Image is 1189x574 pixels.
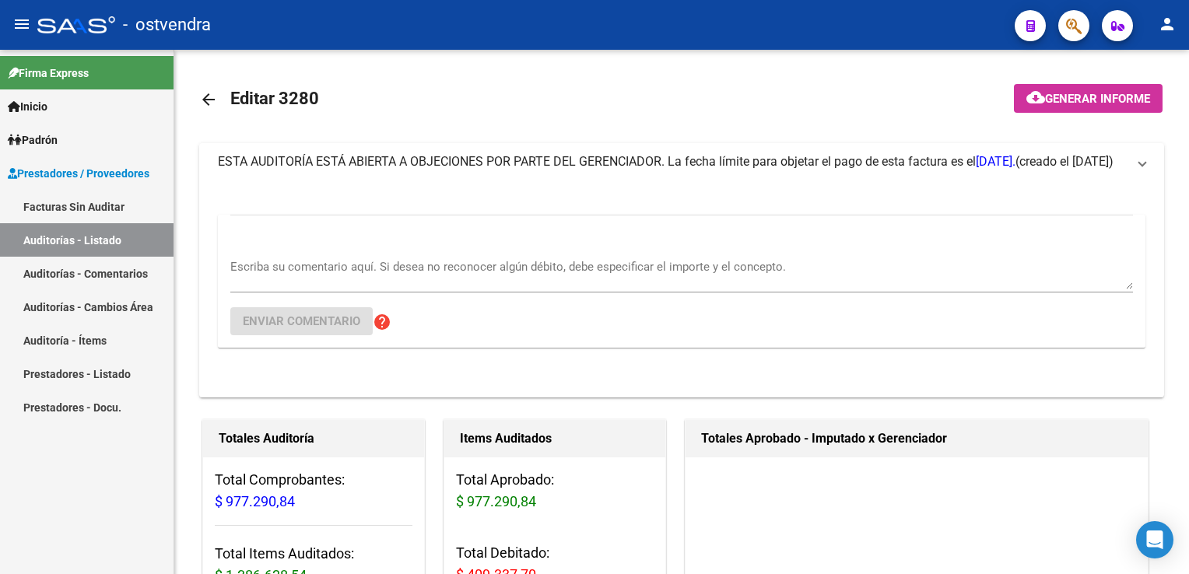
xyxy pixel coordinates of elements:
[199,90,218,109] mat-icon: arrow_back
[1026,88,1045,107] mat-icon: cloud_download
[8,65,89,82] span: Firma Express
[460,426,650,451] h1: Items Auditados
[1014,84,1163,113] button: Generar informe
[456,493,536,509] span: $ 977.290,84
[199,180,1164,397] div: ESTA AUDITORÍA ESTÁ ABIERTA A OBJECIONES POR PARTE DEL GERENCIADOR. La fecha límite para objetar ...
[1136,521,1173,558] div: Open Intercom Messenger
[976,154,1015,169] span: [DATE].
[373,313,391,331] mat-icon: help
[12,15,31,33] mat-icon: menu
[1015,153,1114,170] span: (creado el [DATE])
[1158,15,1177,33] mat-icon: person
[218,154,1015,169] span: ESTA AUDITORÍA ESTÁ ABIERTA A OBJECIONES POR PARTE DEL GERENCIADOR. La fecha límite para objetar ...
[1045,92,1150,106] span: Generar informe
[701,426,1132,451] h1: Totales Aprobado - Imputado x Gerenciador
[243,314,360,328] span: Enviar comentario
[456,469,654,513] h3: Total Aprobado:
[199,143,1164,180] mat-expansion-panel-header: ESTA AUDITORÍA ESTÁ ABIERTA A OBJECIONES POR PARTE DEL GERENCIADOR. La fecha límite para objetar ...
[230,89,319,108] span: Editar 3280
[215,493,295,509] span: $ 977.290,84
[230,307,373,335] button: Enviar comentario
[8,165,149,182] span: Prestadores / Proveedores
[219,426,409,451] h1: Totales Auditoría
[8,131,58,149] span: Padrón
[8,98,47,115] span: Inicio
[215,469,412,513] h3: Total Comprobantes:
[123,8,211,42] span: - ostvendra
